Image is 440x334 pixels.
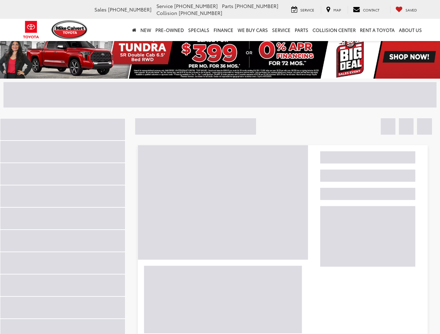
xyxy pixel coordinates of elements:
span: Collision [156,9,177,16]
span: Saved [406,7,417,13]
a: Map [321,6,346,14]
span: [PHONE_NUMBER] [174,2,218,9]
a: Specials [186,19,211,41]
a: Service [270,19,293,41]
span: [PHONE_NUMBER] [179,9,222,16]
span: Sales [94,6,107,13]
a: Collision Center [310,19,358,41]
a: Home [130,19,138,41]
img: Toyota [18,18,44,41]
a: New [138,19,153,41]
a: WE BUY CARS [236,19,270,41]
a: My Saved Vehicles [390,6,422,14]
a: Rent a Toyota [358,19,397,41]
a: Service [286,6,319,14]
span: Service [300,7,314,13]
span: Contact [363,7,379,13]
span: [PHONE_NUMBER] [235,2,278,9]
span: Service [156,2,173,9]
a: Parts [293,19,310,41]
a: Contact [348,6,385,14]
img: Mike Calvert Toyota [52,20,88,39]
span: Map [333,7,341,13]
span: [PHONE_NUMBER] [108,6,152,13]
a: Finance [211,19,236,41]
span: Parts [222,2,233,9]
a: Pre-Owned [153,19,186,41]
a: About Us [397,19,424,41]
